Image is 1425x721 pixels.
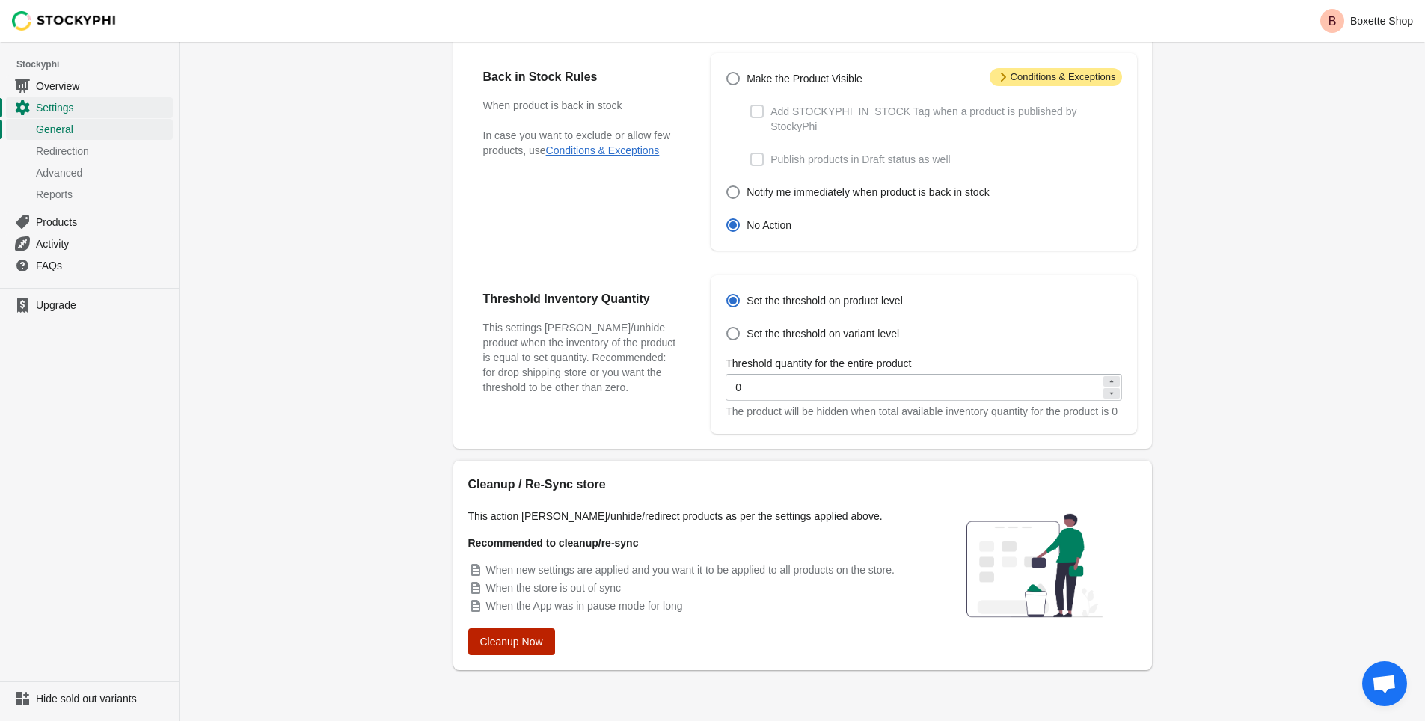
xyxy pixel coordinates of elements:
[1314,6,1419,36] button: Avatar with initials BBoxette Shop
[6,254,173,276] a: FAQs
[747,185,989,200] span: Notify me immediately when product is back in stock
[483,290,681,308] h2: Threshold Inventory Quantity
[36,298,170,313] span: Upgrade
[1362,661,1407,706] div: Open chat
[483,320,681,395] h3: This settings [PERSON_NAME]/unhide product when the inventory of the product is equal to set quan...
[747,326,899,341] span: Set the threshold on variant level
[480,636,543,648] span: Cleanup Now
[6,295,173,316] a: Upgrade
[12,11,117,31] img: Stockyphi
[6,140,173,162] a: Redirection
[36,144,170,159] span: Redirection
[6,118,173,140] a: General
[36,122,170,137] span: General
[1350,15,1413,27] p: Boxette Shop
[6,233,173,254] a: Activity
[6,96,173,118] a: Settings
[36,100,170,115] span: Settings
[483,68,681,86] h2: Back in Stock Rules
[486,564,895,576] span: When new settings are applied and you want it to be applied to all products on the store.
[36,79,170,93] span: Overview
[747,71,862,86] span: Make the Product Visible
[486,600,683,612] span: When the App was in pause mode for long
[726,404,1121,419] div: The product will be hidden when total available inventory quantity for the product is 0
[726,356,911,371] label: Threshold quantity for the entire product
[468,509,917,524] p: This action [PERSON_NAME]/unhide/redirect products as per the settings applied above.
[36,215,170,230] span: Products
[6,688,173,709] a: Hide sold out variants
[747,293,903,308] span: Set the threshold on product level
[486,582,622,594] span: When the store is out of sync
[36,165,170,180] span: Advanced
[770,104,1121,134] span: Add STOCKYPHI_IN_STOCK Tag when a product is published by StockyPhi
[990,68,1122,86] span: Conditions & Exceptions
[36,236,170,251] span: Activity
[36,187,170,202] span: Reports
[546,144,660,156] button: Conditions & Exceptions
[747,218,791,233] span: No Action
[6,211,173,233] a: Products
[468,628,555,655] button: Cleanup Now
[483,128,681,158] p: In case you want to exclude or allow few products, use
[6,75,173,96] a: Overview
[6,162,173,183] a: Advanced
[6,183,173,205] a: Reports
[1320,9,1344,33] span: Avatar with initials B
[16,57,179,72] span: Stockyphi
[770,152,950,167] span: Publish products in Draft status as well
[468,476,917,494] h2: Cleanup / Re-Sync store
[1329,15,1337,28] text: B
[36,691,170,706] span: Hide sold out variants
[36,258,170,273] span: FAQs
[483,98,681,113] h3: When product is back in stock
[468,537,639,549] strong: Recommended to cleanup/re-sync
